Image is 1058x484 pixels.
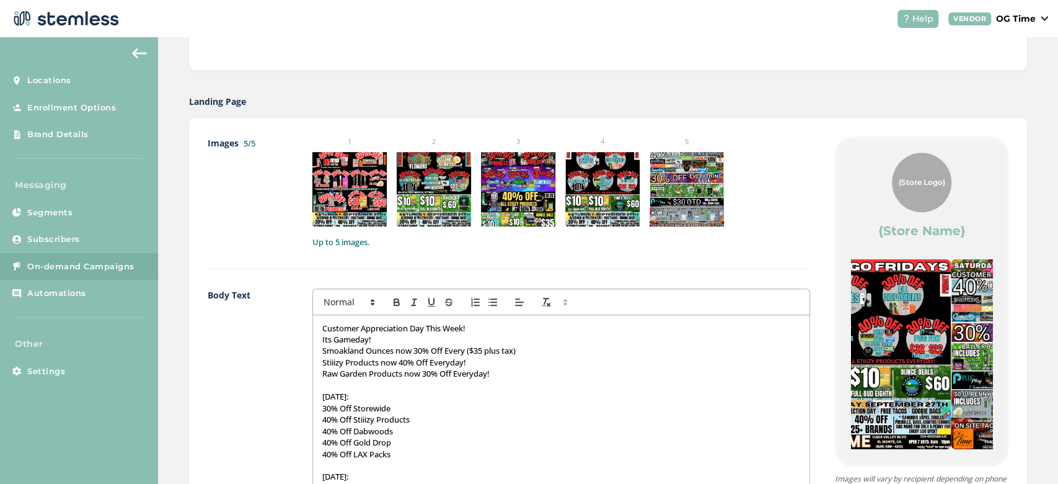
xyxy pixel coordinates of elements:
[27,233,80,246] span: Subscribers
[565,152,640,226] img: 9k=
[931,457,950,475] button: Item 3
[10,6,119,31] img: logo-dark-0685b13c.svg
[996,12,1036,25] p: OG Time
[27,207,73,219] span: Segments
[948,12,991,25] div: VENDOR
[878,222,966,240] label: {Store Name}
[322,391,800,402] p: [DATE]:
[312,152,387,226] img: 9k=
[650,152,724,226] img: 9k=
[322,345,800,356] p: Smoakland Ounces now 30% Off Every ($35 plus tax)
[312,236,810,249] label: Up to 5 images.
[322,403,800,414] p: 30% Off Storewide
[912,12,933,25] span: Help
[322,323,800,334] p: Customer Appreciation Day This Week!
[650,137,724,147] small: 5
[27,261,134,273] span: On-demand Campaigns
[27,74,71,87] span: Locations
[397,152,471,226] img: 9k=
[322,471,800,482] p: [DATE]:
[322,414,800,425] p: 40% Off Stiiizy Products
[27,102,116,114] span: Enrollment Options
[481,137,555,147] small: 3
[950,457,968,475] button: Item 4
[27,365,65,378] span: Settings
[27,128,89,141] span: Brand Details
[565,137,640,147] small: 4
[996,424,1058,484] iframe: Chat Widget
[208,137,288,248] label: Images
[322,449,800,460] p: 40% Off LAX Packs
[322,437,800,448] p: 40% Off Gold Drop
[244,138,255,149] label: 5/5
[481,152,555,226] img: 9k=
[132,48,147,58] img: icon-arrow-back-accent-c549486e.svg
[312,137,387,147] small: 1
[902,15,910,22] img: icon-help-white-03924b79.svg
[875,457,894,475] button: Item 0
[27,287,86,300] span: Automations
[894,457,912,475] button: Item 1
[912,457,931,475] button: Item 2
[322,368,800,379] p: Raw Garden Products now 30% Off Everyday!
[322,357,800,368] p: Stiiizy Products now 40% Off Everyday!
[805,259,951,449] img: 9k=
[322,426,800,437] p: 40% Off Dabwoods
[1041,16,1048,21] img: icon_down-arrow-small-66adaf34.svg
[189,95,246,108] label: Landing Page
[397,137,471,147] small: 2
[899,177,945,188] span: {Store Logo}
[322,334,800,345] p: Its Gameday!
